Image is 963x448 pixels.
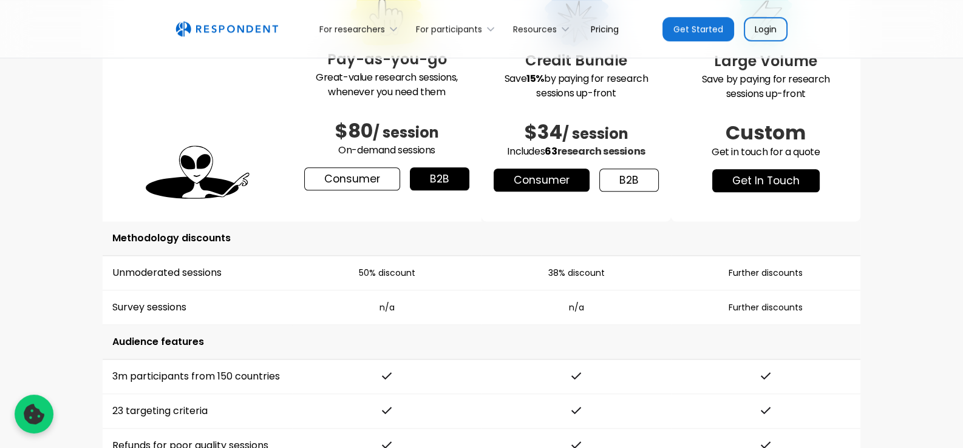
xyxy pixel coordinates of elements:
td: Audience features [103,325,860,359]
td: n/a [292,290,481,325]
td: 50% discount [292,256,481,290]
td: 38% discount [481,256,671,290]
a: Pricing [581,15,628,43]
p: Includes [491,144,661,159]
td: Further discounts [671,256,860,290]
p: Save by paying for research sessions up-front [681,72,851,101]
td: Survey sessions [103,290,292,325]
a: Consumer [304,167,400,190]
span: research sessions [557,144,645,158]
td: 3m participants from 150 countries [103,359,292,394]
td: 23 targeting criteria [103,394,292,429]
div: For researchers [313,15,409,43]
span: $80 [335,117,373,144]
div: Resources [506,15,581,43]
img: Untitled UI logotext [175,21,278,37]
h3: Large Volume [681,50,851,72]
a: get in touch [712,169,820,192]
span: Custom [726,119,806,146]
td: Further discounts [671,290,860,325]
a: Consumer [494,169,590,192]
span: $34 [525,118,562,145]
p: On-demand sessions [302,143,472,158]
p: Get in touch for a quote [681,145,851,159]
a: Login [744,17,788,41]
p: Save by paying for research sessions up-front [491,72,661,101]
td: Unmoderated sessions [103,256,292,290]
span: / session [373,122,439,142]
a: home [175,21,278,37]
div: Resources [513,23,557,35]
h3: Pay-as-you-go [302,48,472,70]
div: For participants [416,23,482,35]
span: / session [562,124,628,144]
span: 63 [545,144,557,158]
h3: Credit Bundle [491,50,661,72]
p: Great-value research sessions, whenever you need them [302,70,472,99]
div: For researchers [319,23,385,35]
a: b2b [599,169,659,192]
td: Methodology discounts [103,221,860,256]
a: Get Started [662,17,734,41]
td: n/a [481,290,671,325]
strong: 15% [526,72,544,85]
div: For participants [409,15,506,43]
a: b2b [410,167,469,190]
